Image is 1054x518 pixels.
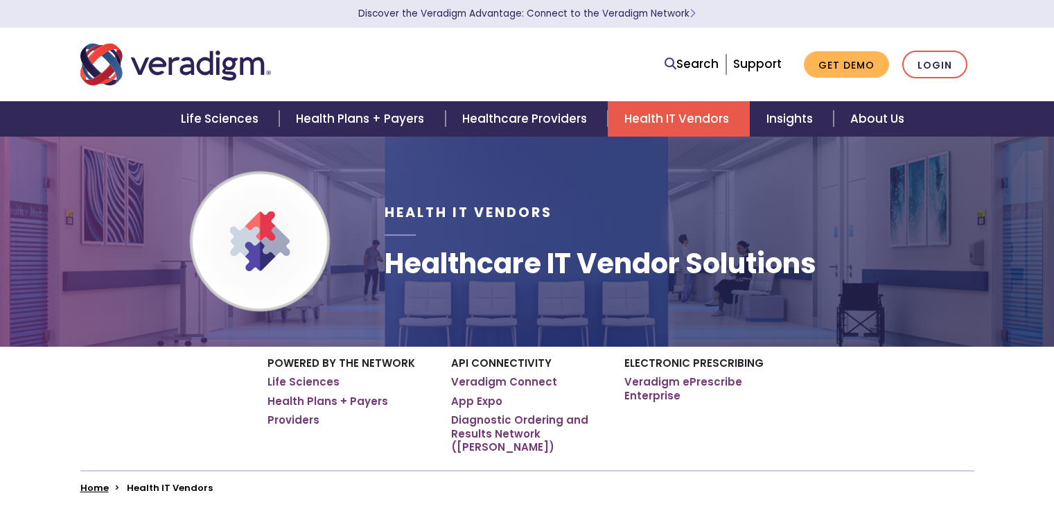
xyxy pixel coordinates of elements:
a: Home [80,481,109,494]
a: App Expo [451,395,502,408]
a: Healthcare Providers [446,101,608,137]
a: Health Plans + Payers [279,101,445,137]
a: Support [733,55,782,72]
a: Veradigm Connect [451,375,557,389]
span: Learn More [690,7,696,20]
a: Providers [267,413,319,427]
h1: Healthcare IT Vendor Solutions [385,247,816,280]
a: Life Sciences [164,101,279,137]
a: Diagnostic Ordering and Results Network ([PERSON_NAME]) [451,413,604,454]
a: Discover the Veradigm Advantage: Connect to the Veradigm NetworkLearn More [358,7,696,20]
a: Search [665,55,719,74]
a: Get Demo [804,51,889,78]
a: Veradigm ePrescribe Enterprise [624,375,787,402]
a: Health Plans + Payers [267,395,388,408]
a: Health IT Vendors [608,101,750,137]
img: Veradigm logo [80,42,271,87]
a: Insights [750,101,834,137]
a: Life Sciences [267,375,340,389]
span: Health IT Vendors [385,203,552,222]
a: Login [902,51,967,79]
a: About Us [834,101,921,137]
